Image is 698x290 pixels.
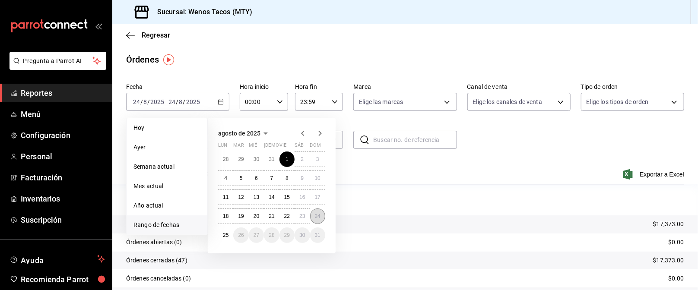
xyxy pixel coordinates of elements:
button: 12 de agosto de 2025 [233,189,248,205]
input: Buscar no. de referencia [373,131,457,148]
abbr: 21 de agosto de 2025 [269,213,274,219]
abbr: 18 de agosto de 2025 [223,213,228,219]
h3: Sucursal: Wenos Tacos (MTY) [150,7,253,17]
button: 7 de agosto de 2025 [264,170,279,186]
abbr: domingo [310,142,321,151]
span: Elige las marcas [359,98,403,106]
abbr: 4 de agosto de 2025 [224,175,227,181]
button: 27 de agosto de 2025 [249,227,264,243]
button: 23 de agosto de 2025 [295,208,310,224]
button: open_drawer_menu [95,22,102,29]
button: 28 de julio de 2025 [218,151,233,167]
abbr: 25 de agosto de 2025 [223,232,228,238]
abbr: 28 de julio de 2025 [223,156,228,162]
span: Recomienda Parrot [21,274,105,285]
span: Rango de fechas [133,221,200,230]
span: Hoy [133,123,200,132]
span: Regresar [142,31,170,39]
label: Marca [353,84,457,90]
span: Inventarios [21,193,105,205]
input: ---- [150,98,165,105]
abbr: 7 de agosto de 2025 [270,175,273,181]
img: Tooltip marker [163,54,174,65]
abbr: 2 de agosto de 2025 [301,156,304,162]
abbr: 17 de agosto de 2025 [315,194,320,200]
button: 22 de agosto de 2025 [279,208,295,224]
abbr: 28 de agosto de 2025 [269,232,274,238]
abbr: 12 de agosto de 2025 [238,194,244,200]
span: Menú [21,108,105,120]
p: $0.00 [668,274,684,283]
button: 1 de agosto de 2025 [279,151,295,167]
p: Órdenes canceladas (0) [126,274,191,283]
span: Mes actual [133,182,200,191]
p: Órdenes cerradas (47) [126,256,187,265]
abbr: 9 de agosto de 2025 [301,175,304,181]
input: -- [143,98,147,105]
span: Pregunta a Parrot AI [23,57,93,66]
button: 31 de agosto de 2025 [310,227,325,243]
input: -- [133,98,140,105]
abbr: 22 de agosto de 2025 [284,213,290,219]
button: 10 de agosto de 2025 [310,170,325,186]
abbr: miércoles [249,142,257,151]
abbr: jueves [264,142,315,151]
span: Ayuda [21,254,94,264]
input: -- [168,98,176,105]
abbr: 30 de agosto de 2025 [299,232,305,238]
abbr: 29 de agosto de 2025 [284,232,290,238]
button: Regresar [126,31,170,39]
button: Pregunta a Parrot AI [10,52,106,70]
p: $17,373.00 [653,256,684,265]
abbr: 5 de agosto de 2025 [240,175,243,181]
button: 4 de agosto de 2025 [218,170,233,186]
abbr: 8 de agosto de 2025 [286,175,289,181]
button: 29 de julio de 2025 [233,151,248,167]
p: $17,373.00 [653,220,684,229]
abbr: 31 de agosto de 2025 [315,232,320,238]
button: 16 de agosto de 2025 [295,189,310,205]
span: / [140,98,143,105]
span: agosto de 2025 [218,130,260,137]
abbr: 26 de agosto de 2025 [238,232,244,238]
span: Semana actual [133,162,200,171]
p: Resumen [126,195,684,205]
button: 18 de agosto de 2025 [218,208,233,224]
abbr: 27 de agosto de 2025 [254,232,259,238]
abbr: 13 de agosto de 2025 [254,194,259,200]
label: Canal de venta [467,84,571,90]
span: Configuración [21,129,105,141]
span: Elige los tipos de orden [587,98,649,106]
span: Exportar a Excel [625,169,684,180]
span: Suscripción [21,214,105,226]
span: Personal [21,151,105,162]
a: Pregunta a Parrot AI [6,63,106,72]
span: / [176,98,178,105]
button: 25 de agosto de 2025 [218,227,233,243]
button: 30 de julio de 2025 [249,151,264,167]
abbr: 10 de agosto de 2025 [315,175,320,181]
button: 20 de agosto de 2025 [249,208,264,224]
button: 5 de agosto de 2025 [233,170,248,186]
button: 19 de agosto de 2025 [233,208,248,224]
abbr: 3 de agosto de 2025 [316,156,319,162]
abbr: 16 de agosto de 2025 [299,194,305,200]
label: Fecha [126,84,229,90]
abbr: 6 de agosto de 2025 [255,175,258,181]
abbr: 29 de julio de 2025 [238,156,244,162]
button: 31 de julio de 2025 [264,151,279,167]
abbr: 24 de agosto de 2025 [315,213,320,219]
label: Hora inicio [240,84,288,90]
abbr: lunes [218,142,227,151]
button: 29 de agosto de 2025 [279,227,295,243]
button: 6 de agosto de 2025 [249,170,264,186]
span: Facturación [21,172,105,183]
abbr: 14 de agosto de 2025 [269,194,274,200]
label: Tipo de orden [581,84,684,90]
abbr: 11 de agosto de 2025 [223,194,228,200]
abbr: martes [233,142,244,151]
button: 11 de agosto de 2025 [218,189,233,205]
span: / [183,98,186,105]
button: 15 de agosto de 2025 [279,189,295,205]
